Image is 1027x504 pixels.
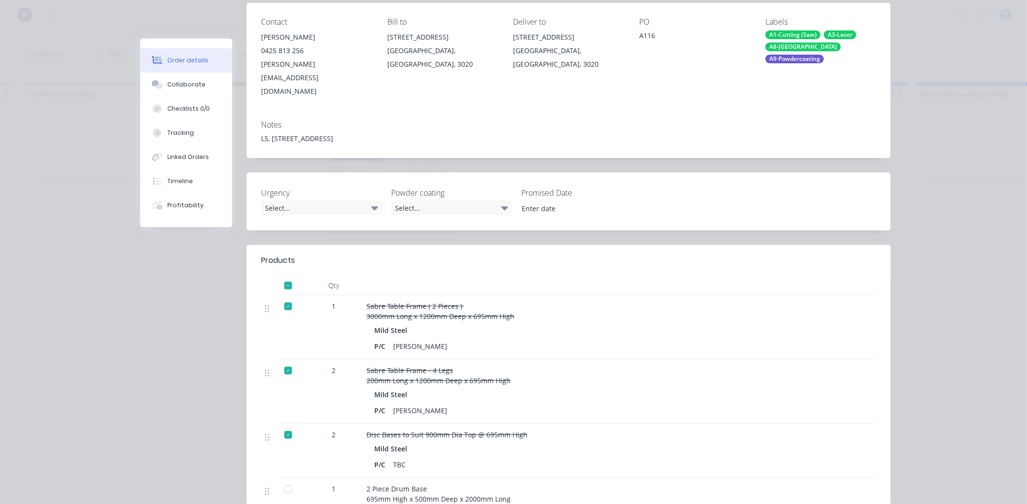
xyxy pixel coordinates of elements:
div: Select... [391,201,512,215]
div: [STREET_ADDRESS][GEOGRAPHIC_DATA], [GEOGRAPHIC_DATA], 3020 [513,30,624,71]
span: 1 [332,301,336,311]
span: 2 Piece Drum Base 695mm High x 500mm Deep x 2000mm Long [367,484,511,504]
div: [STREET_ADDRESS] [387,30,498,44]
div: [GEOGRAPHIC_DATA], [GEOGRAPHIC_DATA], 3020 [513,44,624,71]
div: A8-[GEOGRAPHIC_DATA] [765,43,841,51]
div: Notes [261,120,876,130]
div: Deliver to [513,17,624,27]
div: Collaborate [167,80,205,89]
input: Enter date [515,201,635,216]
div: Bill to [387,17,498,27]
div: P/C [374,458,389,472]
div: Order details [167,56,208,65]
button: Timeline [140,169,232,193]
div: TBC [389,458,410,472]
div: [STREET_ADDRESS][GEOGRAPHIC_DATA], [GEOGRAPHIC_DATA], 3020 [387,30,498,71]
div: 0425 813 256 [261,44,372,58]
div: L5, [STREET_ADDRESS] [261,133,876,144]
div: P/C [374,403,389,418]
div: P/C [374,339,389,353]
div: Mild Steel [374,323,411,337]
div: PO [639,17,750,27]
div: A9-Powdercoating [765,55,824,63]
div: Tracking [167,129,194,137]
div: [GEOGRAPHIC_DATA], [GEOGRAPHIC_DATA], 3020 [387,44,498,71]
div: Select... [261,201,382,215]
div: Profitability [167,201,204,210]
button: Linked Orders [140,145,232,169]
span: 1 [332,484,336,494]
span: Sabre Table Frame ( 2 Pieces ) 3000mm Long x 1200mm Deep x 695mm High [367,302,514,321]
div: [PERSON_NAME] [261,30,372,44]
label: Promised Date [521,187,642,199]
div: [PERSON_NAME] [389,403,451,418]
div: Qty [305,276,363,295]
div: [PERSON_NAME] [389,339,451,353]
span: Disc Bases to Suit 900mm Dia Top @ 695mm High [367,430,528,439]
div: A116 [639,30,750,44]
button: Profitability [140,193,232,217]
button: Checklists 0/0 [140,97,232,121]
div: Checklists 0/0 [167,104,210,113]
div: Products [261,255,295,266]
div: Mild Steel [374,388,411,402]
button: Tracking [140,121,232,145]
div: Contact [261,17,372,27]
div: [PERSON_NAME][EMAIL_ADDRESS][DOMAIN_NAME] [261,58,372,98]
label: Urgency [261,187,382,199]
div: A3-Laser [824,30,856,39]
div: Labels [765,17,876,27]
label: Powder coating [391,187,512,199]
span: 2 [332,365,336,375]
span: 2 [332,430,336,440]
div: [PERSON_NAME]0425 813 256[PERSON_NAME][EMAIL_ADDRESS][DOMAIN_NAME] [261,30,372,98]
div: Linked Orders [167,153,209,161]
div: Mild Steel [374,442,411,456]
span: Sabre Table Frame - 4 Legs 200mm Long x 1200mm Deep x 695mm High [367,366,511,385]
button: Order details [140,48,232,72]
button: Collaborate [140,72,232,97]
div: A1-Cutting (Saw) [765,30,821,39]
div: Timeline [167,177,193,186]
div: [STREET_ADDRESS] [513,30,624,44]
